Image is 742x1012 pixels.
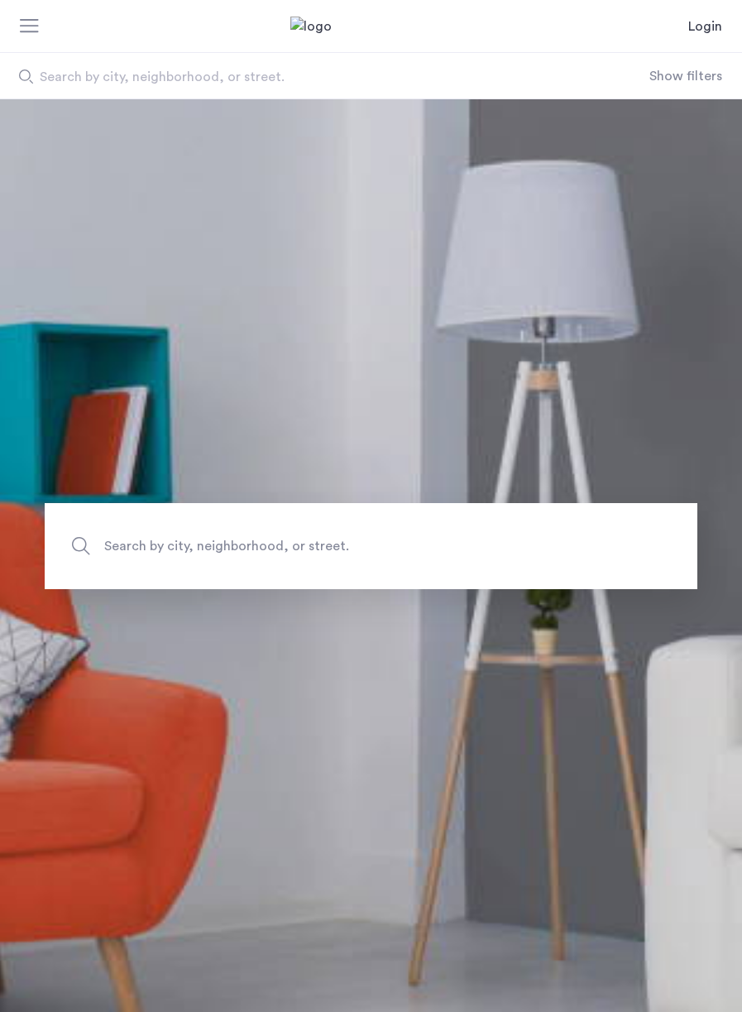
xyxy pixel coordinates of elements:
img: logo [290,17,452,36]
a: Login [688,17,722,36]
span: Search by city, neighborhood, or street. [104,535,561,557]
input: Apartment Search [45,503,697,589]
button: Show or hide filters [649,66,722,86]
a: Cazamio Logo [290,17,452,36]
span: Search by city, neighborhood, or street. [40,67,559,87]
